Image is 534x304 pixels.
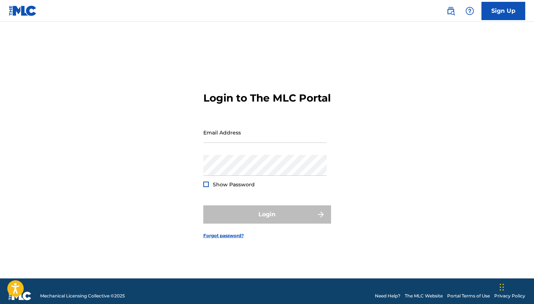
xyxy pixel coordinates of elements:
a: Privacy Policy [494,293,525,299]
img: search [446,7,455,15]
a: Forgot password? [203,232,244,239]
img: logo [9,292,31,300]
a: Public Search [443,4,458,18]
span: Mechanical Licensing Collective © 2025 [40,293,125,299]
h3: Login to The MLC Portal [203,92,331,104]
img: MLC Logo [9,5,37,16]
div: Help [462,4,477,18]
a: Sign Up [481,2,525,20]
span: Show Password [213,181,255,188]
a: The MLC Website [405,293,443,299]
iframe: Chat Widget [497,269,534,304]
a: Portal Terms of Use [447,293,490,299]
a: Need Help? [375,293,400,299]
img: help [465,7,474,15]
div: Drag [500,276,504,298]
